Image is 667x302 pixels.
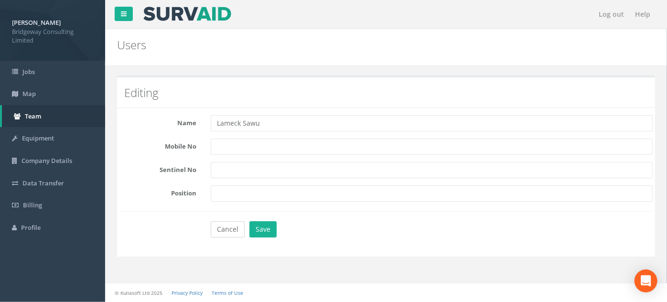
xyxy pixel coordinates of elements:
label: Position [112,185,204,198]
span: Bridgeway Consulting Limited [12,27,93,45]
h2: Editing [124,86,648,99]
h2: Users [117,39,563,51]
div: Open Intercom Messenger [635,270,657,292]
a: Privacy Policy [172,290,203,296]
label: Mobile No [112,139,204,151]
button: Cancel [211,221,245,237]
a: Terms of Use [212,290,243,296]
span: Jobs [22,67,35,76]
label: Sentinel No [112,162,204,174]
span: Equipment [22,134,54,142]
span: Company Details [22,156,72,165]
span: Data Transfer [22,179,64,187]
span: Profile [21,223,41,232]
button: Save [249,221,277,237]
span: Team [25,112,41,120]
a: Team [2,105,105,128]
span: Map [22,89,36,98]
span: Billing [23,201,42,209]
a: [PERSON_NAME] Bridgeway Consulting Limited [12,16,93,45]
strong: [PERSON_NAME] [12,18,61,27]
label: Name [112,115,204,128]
small: © Kullasoft Ltd 2025 [115,290,162,296]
